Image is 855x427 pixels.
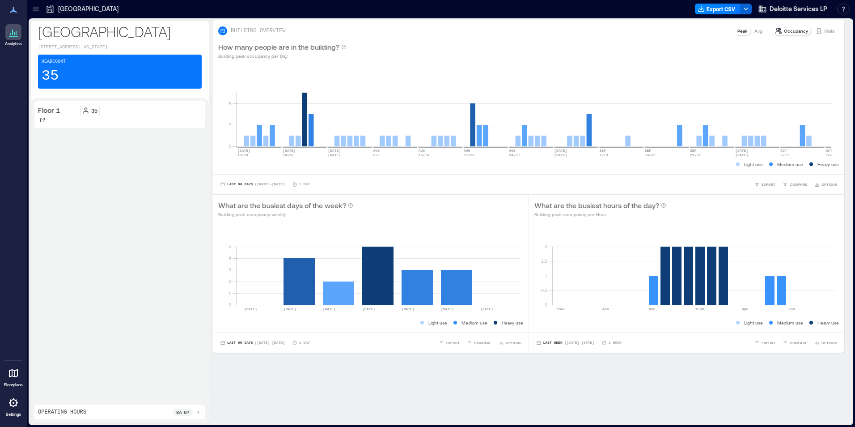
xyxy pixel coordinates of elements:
[3,392,24,420] a: Settings
[362,307,375,311] text: [DATE]
[777,319,803,326] p: Medium use
[777,161,803,168] p: Medium use
[218,211,353,218] p: Building peak occupancy weekly
[229,278,231,284] tspan: 2
[554,153,567,157] text: [DATE]
[446,340,460,346] span: EXPORT
[419,153,429,157] text: 10-16
[419,149,425,153] text: AUG
[323,307,336,311] text: [DATE]
[735,153,748,157] text: [DATE]
[554,149,567,153] text: [DATE]
[780,153,789,157] text: 5-11
[541,258,547,264] tspan: 1.5
[826,153,837,157] text: 12-18
[229,255,231,260] tspan: 4
[780,149,787,153] text: OCT
[6,412,21,417] p: Settings
[299,340,310,346] p: 1 Day
[176,409,189,416] p: 8a - 6p
[5,41,22,47] p: Analytics
[229,143,231,149] tspan: 0
[328,153,341,157] text: [DATE]
[229,243,231,249] tspan: 5
[237,149,250,153] text: [DATE]
[229,122,231,127] tspan: 2
[817,319,839,326] p: Heavy use
[609,340,622,346] p: 1 Hour
[534,211,666,218] p: Building peak occupancy per Hour
[229,100,231,106] tspan: 4
[231,27,285,34] p: BUILDING OVERVIEW
[742,307,749,311] text: 4pm
[695,307,704,311] text: 12pm
[441,307,454,311] text: [DATE]
[744,319,763,326] p: Light use
[784,27,808,34] p: Occupancy
[534,338,596,347] button: Last Week |[DATE]-[DATE]
[1,363,25,390] a: Floorplans
[754,27,762,34] p: Avg
[218,42,339,52] p: How many people are in the building?
[38,105,60,115] p: Floor 1
[690,149,697,153] text: SEP
[817,161,839,168] p: Heavy use
[737,27,747,34] p: Peak
[38,44,202,51] p: [STREET_ADDRESS][US_STATE]
[42,67,59,85] p: 35
[824,27,834,34] p: Visits
[645,149,652,153] text: SEP
[218,200,346,211] p: What are the busiest days of the week?
[283,153,293,157] text: 20-26
[218,52,347,60] p: Building peak occupancy per Day
[218,180,287,189] button: Last 90 Days |[DATE]-[DATE]
[299,182,310,187] p: 1 Day
[218,338,287,347] button: Last 90 Days |[DATE]-[DATE]
[229,302,231,307] tspan: 0
[506,340,521,346] span: OPTIONS
[502,319,523,326] p: Heavy use
[821,182,837,187] span: OPTIONS
[762,340,775,346] span: EXPORT
[602,307,609,311] text: 4am
[42,58,66,65] p: Headcount
[695,4,741,14] button: Export CSV
[762,182,775,187] span: EXPORT
[437,338,461,347] button: EXPORT
[38,22,202,40] p: [GEOGRAPHIC_DATA]
[465,338,493,347] button: COMPARE
[556,307,564,311] text: 12am
[373,149,380,153] text: AUG
[544,243,547,249] tspan: 2
[474,340,491,346] span: COMPARE
[753,180,777,189] button: EXPORT
[788,307,795,311] text: 8pm
[744,161,763,168] p: Light use
[4,382,23,388] p: Floorplans
[826,149,833,153] text: OCT
[541,287,547,293] tspan: 0.5
[402,307,415,311] text: [DATE]
[534,200,659,211] p: What are the busiest hours of the day?
[813,180,839,189] button: OPTIONS
[735,149,748,153] text: [DATE]
[328,149,341,153] text: [DATE]
[464,149,470,153] text: AUG
[813,338,839,347] button: OPTIONS
[821,340,837,346] span: OPTIONS
[753,338,777,347] button: EXPORT
[509,153,520,157] text: 24-30
[790,182,807,187] span: COMPARE
[600,153,608,157] text: 7-13
[790,340,807,346] span: COMPARE
[645,153,656,157] text: 14-20
[649,307,656,311] text: 8am
[544,302,547,307] tspan: 0
[229,267,231,272] tspan: 3
[464,153,474,157] text: 17-23
[690,153,701,157] text: 21-27
[544,273,547,278] tspan: 1
[497,338,523,347] button: OPTIONS
[284,307,296,311] text: [DATE]
[461,319,487,326] p: Medium use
